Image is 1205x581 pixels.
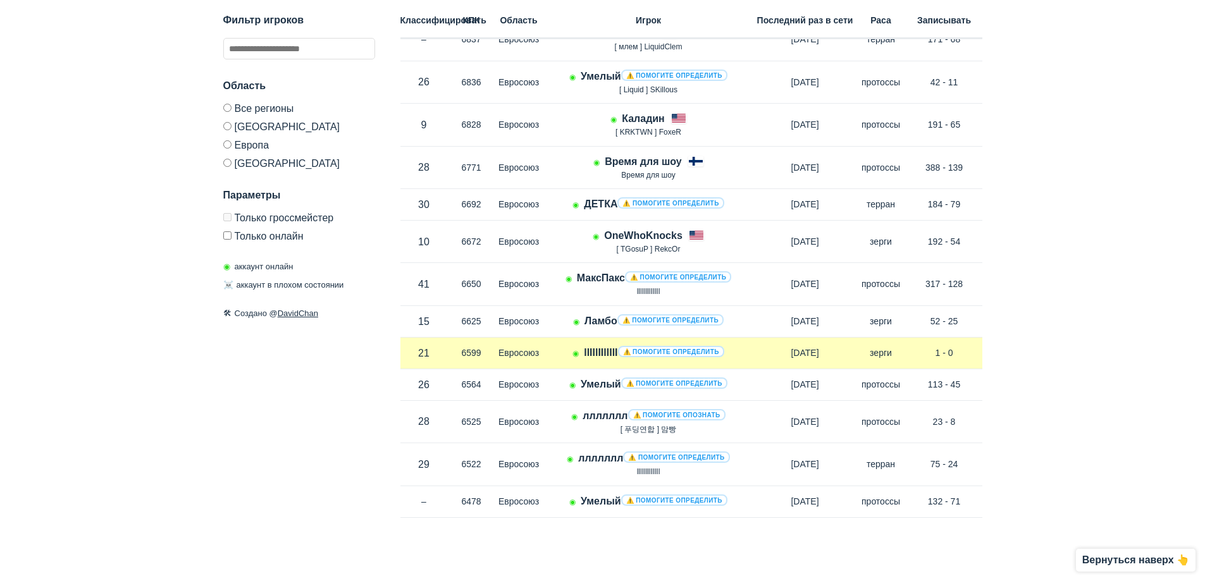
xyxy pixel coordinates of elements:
[870,15,891,25] font: Раса
[622,317,719,324] font: ⚠️ Помогите определить
[461,348,481,358] font: 6599
[917,15,971,25] font: Записывать
[573,317,579,326] font: ◉
[626,380,722,387] font: ⚠️ Помогите определить
[928,199,960,209] font: 184 - 79
[791,34,819,44] font: [DATE]
[223,226,375,242] label: Показывать только аккаунты, которые в данный момент находятся в рейтинге
[628,409,726,420] a: ⚠️ Помогите опознать
[567,455,573,463] span: Аккаунт растет
[571,412,578,421] span: Аккаунт растет
[935,348,953,358] font: 1 - 0
[584,315,617,326] font: Ламбо
[498,459,539,469] font: Евросоюз
[1082,554,1189,565] font: Вернуться наверх 👆
[461,459,481,469] font: 6522
[581,496,621,506] font: Умелый
[498,77,539,87] font: Евросоюз
[619,85,677,94] font: [ Lіquіd ] SKillous
[418,162,429,173] font: 28
[237,281,344,290] font: аккаунт в плохом состоянии
[461,496,481,506] font: 6478
[498,199,539,209] font: Евросоюз
[628,454,724,461] font: ⚠️ Помогите определить
[223,122,232,130] input: [GEOGRAPHIC_DATA]
[461,162,481,173] font: 6771
[622,113,665,124] font: Каладин
[625,271,731,283] a: ⚠️ Помогите определить
[461,279,481,289] font: 6650
[572,200,579,209] span: Аккаунт растет
[862,496,900,506] font: протоссы
[626,497,722,504] font: ⚠️ Помогите определить
[618,346,724,357] a: ⚠️ Помогите определить
[235,140,269,150] font: Европа
[621,377,727,389] a: ⚠️ Помогите определить
[235,231,304,242] font: Только онлайн
[572,200,579,209] font: ◉
[637,287,660,296] font: lllIllllIllIl
[928,34,960,44] font: 171 - 68
[928,236,960,247] font: 192 - 54
[569,73,576,82] font: ◉
[791,199,819,209] font: [DATE]
[867,199,895,209] font: терран
[610,115,617,124] span: Аккаунт растет
[418,348,429,358] font: 21
[581,379,621,389] font: Умелый
[593,158,600,167] font: ◉
[623,451,729,463] a: ⚠️ Помогите определить
[757,15,853,25] font: Последний раз в сети
[418,416,429,427] font: 28
[462,15,479,25] font: КПК
[223,281,233,290] font: ☠️
[933,417,956,427] font: 23 - 8
[461,236,481,247] font: 6672
[593,232,599,241] span: Аккаунт растет
[577,272,625,283] font: МаксПакс
[615,128,681,137] font: [ KRKTWN ] FoxeR
[573,317,579,326] span: Аккаунт растет
[278,309,318,318] font: DavidChan
[862,279,900,289] font: протоссы
[930,77,958,87] font: 42 - 11
[461,34,481,44] font: 6837
[584,347,617,358] font: llIIlIIllIII
[572,349,579,358] span: Аккаунт растет
[418,316,429,327] font: 15
[235,103,294,114] font: Все регионы
[569,381,576,389] span: Аккаунт растет
[498,279,539,289] font: Евросоюз
[623,348,719,355] font: ⚠️ Помогите определить
[862,119,900,130] font: протоссы
[421,34,426,44] font: –
[223,15,304,25] font: Фильтр игроков
[418,379,429,390] font: 26
[584,199,617,209] font: ДЕТКА
[791,279,819,289] font: [DATE]
[571,412,578,421] font: ◉
[581,71,621,82] font: Умелый
[791,162,819,173] font: [DATE]
[621,494,727,506] a: ⚠️ Помогите определить
[421,496,426,506] font: –
[461,417,481,427] font: 6525
[578,453,623,463] font: ллллллл
[862,77,900,87] font: протоссы
[621,70,727,81] a: ⚠️ Помогите определить
[930,459,958,469] font: 75 - 24
[928,119,960,130] font: 191 - 65
[791,119,819,130] font: [DATE]
[223,262,230,271] font: ◉
[593,232,599,241] font: ◉
[418,459,429,470] font: 29
[604,230,683,241] font: OneWhoKnocks
[610,115,617,124] font: ◉
[235,121,340,132] font: [GEOGRAPHIC_DATA]
[498,119,539,130] font: Евросоюз
[583,410,627,421] font: ллллллл
[400,15,486,25] font: Классифицировать
[617,314,724,326] a: ⚠️ Помогите определить
[223,231,232,240] input: Только онлайн
[621,425,677,434] font: [ 푸딩연합 ] 맘빵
